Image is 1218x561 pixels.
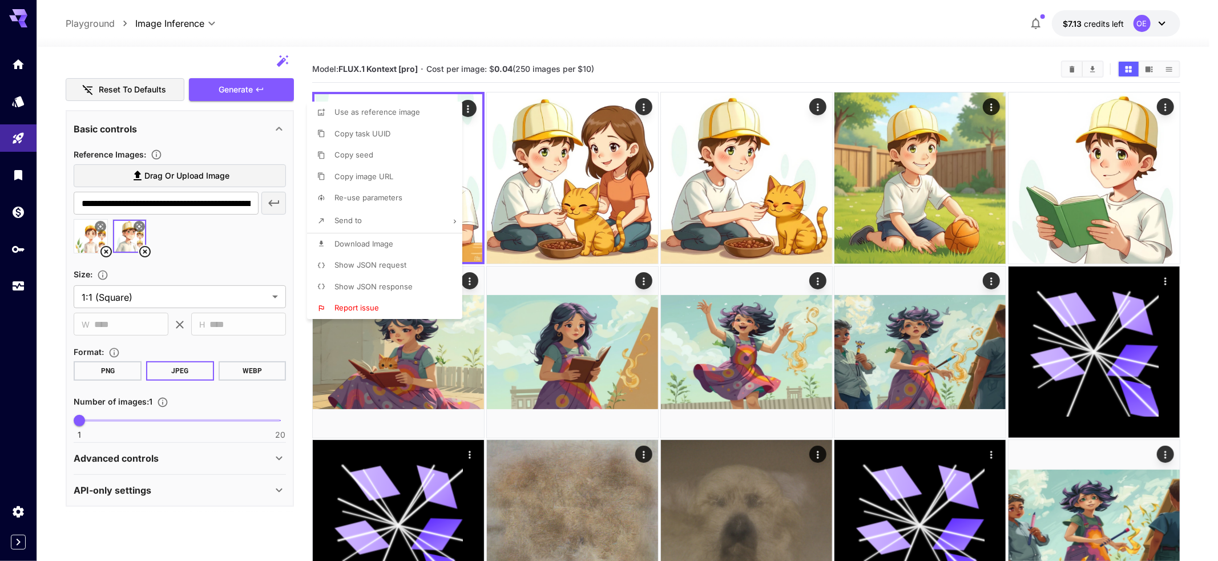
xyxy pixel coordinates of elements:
[334,129,390,138] span: Copy task UUID
[334,239,393,248] span: Download Image
[334,282,413,291] span: Show JSON response
[334,303,379,312] span: Report issue
[334,172,393,181] span: Copy image URL
[334,216,362,225] span: Send to
[334,260,406,269] span: Show JSON request
[334,107,420,116] span: Use as reference image
[334,150,373,159] span: Copy seed
[334,193,402,202] span: Re-use parameters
